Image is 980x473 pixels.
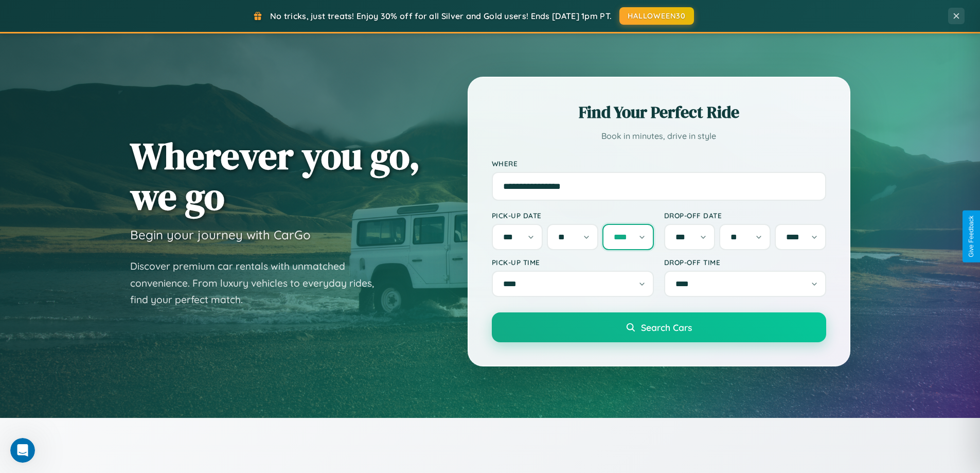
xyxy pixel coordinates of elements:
[492,101,826,124] h2: Find Your Perfect Ride
[130,258,387,308] p: Discover premium car rentals with unmatched convenience. From luxury vehicles to everyday rides, ...
[619,7,694,25] button: HALLOWEEN30
[270,11,612,21] span: No tricks, just treats! Enjoy 30% off for all Silver and Gold users! Ends [DATE] 1pm PT.
[492,211,654,220] label: Pick-up Date
[968,216,975,257] div: Give Feedback
[664,258,826,267] label: Drop-off Time
[492,312,826,342] button: Search Cars
[641,322,692,333] span: Search Cars
[492,258,654,267] label: Pick-up Time
[492,159,826,168] label: Where
[130,227,311,242] h3: Begin your journey with CarGo
[664,211,826,220] label: Drop-off Date
[130,135,420,217] h1: Wherever you go, we go
[492,129,826,144] p: Book in minutes, drive in style
[10,438,35,463] iframe: Intercom live chat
